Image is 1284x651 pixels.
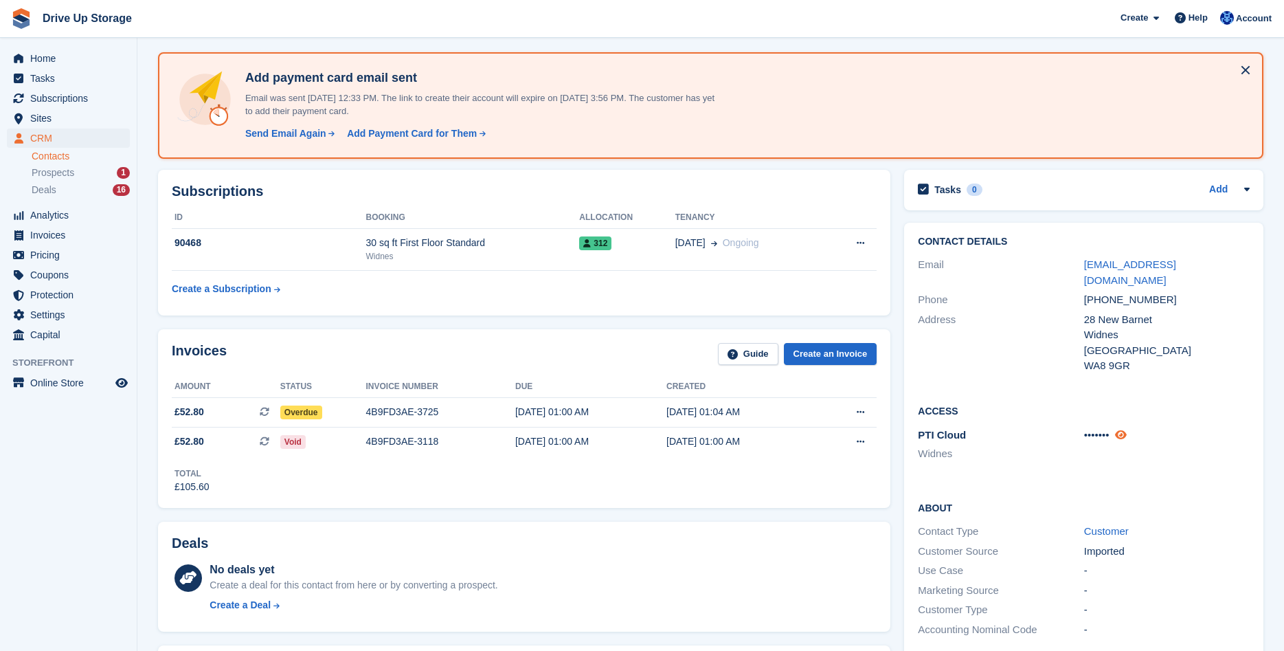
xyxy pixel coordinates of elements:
[918,292,1083,308] div: Phone
[245,126,326,141] div: Send Email Again
[30,265,113,285] span: Coupons
[30,129,113,148] span: CRM
[918,602,1083,618] div: Customer Type
[918,429,966,441] span: PTI Cloud
[366,405,515,419] div: 4B9FD3AE-3725
[172,282,271,296] div: Create a Subscription
[30,245,113,265] span: Pricing
[918,563,1083,579] div: Use Case
[174,405,204,419] span: £52.80
[7,109,130,128] a: menu
[7,89,130,108] a: menu
[7,49,130,68] a: menu
[918,312,1083,374] div: Address
[1209,182,1228,198] a: Add
[784,343,877,366] a: Create an Invoice
[117,167,130,179] div: 1
[7,129,130,148] a: menu
[7,265,130,285] a: menu
[280,406,322,419] span: Overdue
[934,184,961,196] h2: Tasks
[7,305,130,324] a: menu
[280,435,306,449] span: Void
[1084,602,1250,618] div: -
[32,183,130,197] a: Deals 16
[172,184,877,199] h2: Subscriptions
[7,245,130,265] a: menu
[1084,622,1250,638] div: -
[918,544,1083,560] div: Customer Source
[113,375,130,391] a: Preview store
[1084,292,1250,308] div: [PHONE_NUMBER]
[365,207,579,229] th: Booking
[918,236,1250,247] h2: Contact Details
[515,376,666,398] th: Due
[515,434,666,449] div: [DATE] 01:00 AM
[37,7,137,30] a: Drive Up Storage
[1120,11,1148,25] span: Create
[918,524,1083,540] div: Contact Type
[174,434,204,449] span: £52.80
[7,373,130,393] a: menu
[675,207,826,229] th: Tenancy
[1084,327,1250,343] div: Widnes
[675,236,706,250] span: [DATE]
[515,405,666,419] div: [DATE] 01:00 AM
[30,325,113,344] span: Capital
[174,467,210,480] div: Total
[280,376,366,398] th: Status
[666,434,818,449] div: [DATE] 01:00 AM
[172,207,365,229] th: ID
[723,237,759,248] span: Ongoing
[32,166,74,179] span: Prospects
[918,583,1083,599] div: Marketing Source
[210,598,271,613] div: Create a Deal
[365,250,579,263] div: Widnes
[1084,429,1110,441] span: •••••••
[240,70,721,86] h4: Add payment card email sent
[341,126,487,141] a: Add Payment Card for Them
[579,207,675,229] th: Allocation
[7,325,130,344] a: menu
[11,8,32,29] img: stora-icon-8386f47178a22dfd0bd8f6a31ec36ba5ce8667c1dd55bd0f319d3a0aa187defe.svg
[1084,583,1250,599] div: -
[1084,258,1176,286] a: [EMAIL_ADDRESS][DOMAIN_NAME]
[918,257,1083,288] div: Email
[30,225,113,245] span: Invoices
[1084,525,1129,537] a: Customer
[1084,343,1250,359] div: [GEOGRAPHIC_DATA]
[172,343,227,366] h2: Invoices
[1084,544,1250,560] div: Imported
[347,126,477,141] div: Add Payment Card for Them
[172,536,208,551] h2: Deals
[366,434,515,449] div: 4B9FD3AE-3118
[30,305,113,324] span: Settings
[30,89,113,108] span: Subscriptions
[1084,312,1250,328] div: 28 New Barnet
[32,166,130,180] a: Prospects 1
[1236,12,1272,25] span: Account
[172,236,365,250] div: 90468
[210,562,497,578] div: No deals yet
[918,404,1250,417] h2: Access
[30,206,113,225] span: Analytics
[12,356,137,370] span: Storefront
[210,598,497,613] a: Create a Deal
[174,480,210,494] div: £105.60
[7,225,130,245] a: menu
[366,376,515,398] th: Invoice number
[30,109,113,128] span: Sites
[7,285,130,305] a: menu
[918,500,1250,514] h2: About
[32,184,56,197] span: Deals
[172,376,280,398] th: Amount
[918,622,1083,638] div: Accounting Nominal Code
[1189,11,1208,25] span: Help
[210,578,497,593] div: Create a deal for this contact from here or by converting a prospect.
[113,184,130,196] div: 16
[1084,358,1250,374] div: WA8 9GR
[30,285,113,305] span: Protection
[1084,563,1250,579] div: -
[579,236,611,250] span: 312
[30,49,113,68] span: Home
